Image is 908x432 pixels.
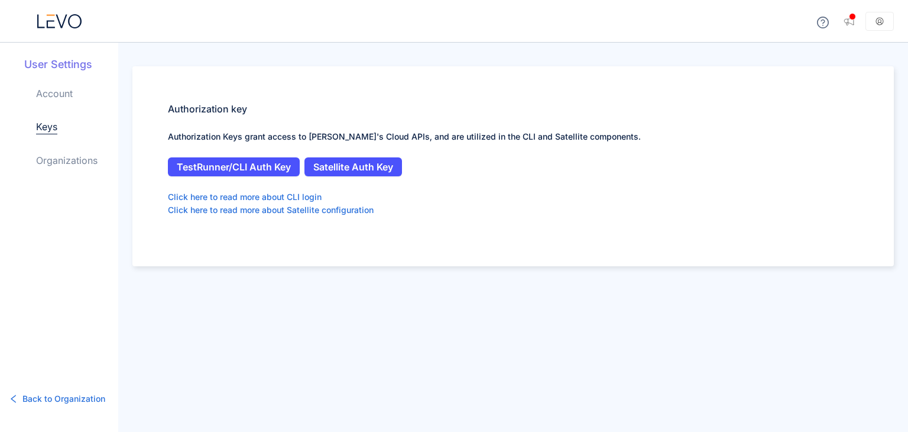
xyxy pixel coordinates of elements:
[313,162,393,172] span: Satellite Auth Key
[177,162,291,172] span: TestRunner/CLI Auth Key
[168,204,374,217] a: Click here to read more about Satellite configuration
[36,153,98,167] a: Organizations
[168,102,858,116] h5: Authorization key
[24,57,118,72] h5: User Settings
[168,191,322,204] a: Click here to read more about CLI login
[36,86,73,101] a: Account
[36,120,57,134] a: Keys
[304,157,402,176] button: Satellite Auth Key
[168,130,858,143] p: Authorization Keys grant access to [PERSON_NAME]'s Cloud APIs, and are utilized in the CLI and Sa...
[168,157,300,176] button: TestRunner/CLI Auth Key
[22,392,105,405] span: Back to Organization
